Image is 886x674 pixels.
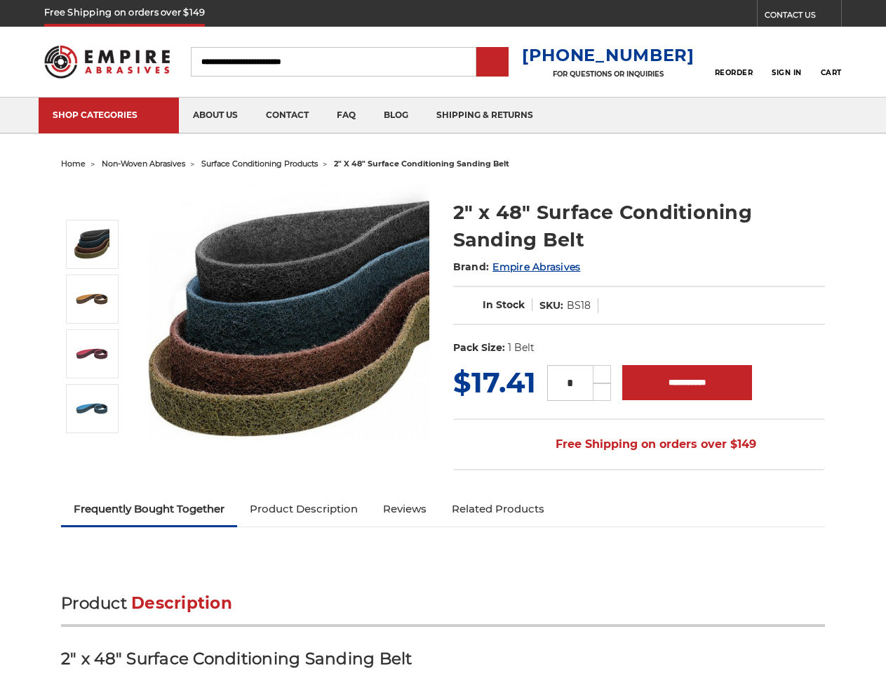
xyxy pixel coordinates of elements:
dd: BS18 [567,298,591,313]
span: In Stock [483,298,525,311]
img: 2"x48" Surface Conditioning Sanding Belts [149,184,429,464]
span: $17.41 [453,365,536,399]
span: Free Shipping on orders over $149 [522,430,756,458]
a: home [61,159,86,168]
button: Previous [76,190,110,220]
span: Cart [821,68,842,77]
button: Next [76,436,110,466]
dt: SKU: [539,298,563,313]
img: Empire Abrasives [44,37,170,86]
span: 2" x 48" surface conditioning sanding belt [334,159,509,168]
a: Related Products [439,494,557,524]
h1: 2" x 48" Surface Conditioning Sanding Belt [453,199,825,253]
span: Product [61,593,127,613]
a: faq [323,98,370,133]
a: blog [370,98,422,133]
p: FOR QUESTIONS OR INQUIRIES [522,70,694,79]
a: [PHONE_NUMBER] [522,45,694,65]
a: CONTACT US [765,7,841,27]
dd: 1 Belt [508,341,535,355]
a: Empire Abrasives [492,260,580,273]
span: Brand: [453,260,490,273]
a: surface conditioning products [201,159,318,168]
a: Reviews [370,494,439,524]
span: Reorder [715,68,753,77]
a: non-woven abrasives [102,159,185,168]
img: 2"x48" Fine Surface Conditioning Belt [74,391,109,426]
span: Sign In [772,68,802,77]
img: 2"x48" Coarse Surface Conditioning Belt [74,282,109,317]
a: Frequently Bought Together [61,494,237,524]
a: about us [179,98,252,133]
a: Cart [821,46,842,77]
a: Reorder [715,46,753,77]
div: SHOP CATEGORIES [53,110,165,120]
a: Product Description [237,494,370,524]
input: Submit [478,48,506,77]
a: contact [252,98,323,133]
a: shipping & returns [422,98,547,133]
img: 2"x48" Medium Surface Conditioning Belt [74,336,109,371]
img: 2"x48" Surface Conditioning Sanding Belts [74,227,109,262]
span: Description [131,593,232,613]
dt: Pack Size: [453,341,505,355]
